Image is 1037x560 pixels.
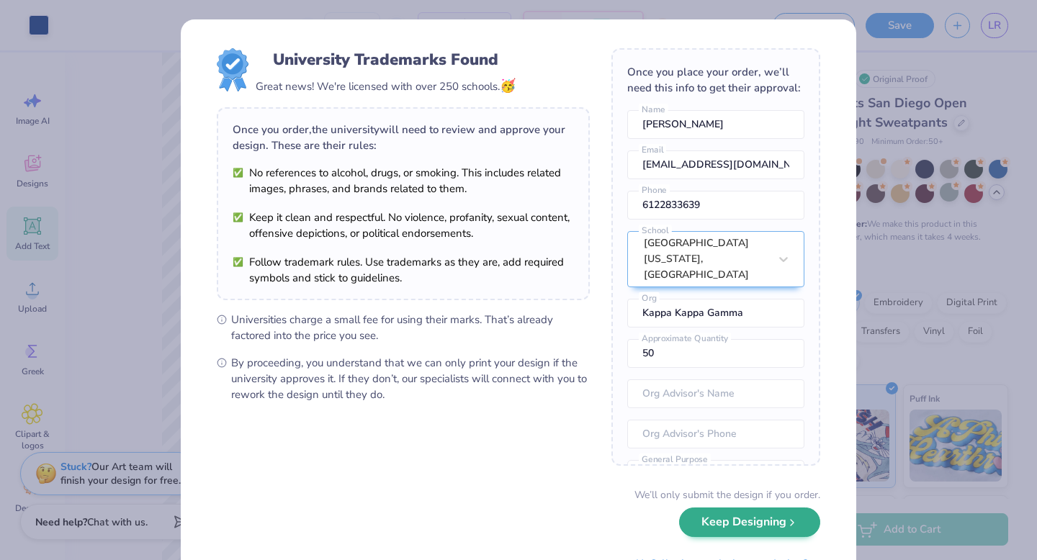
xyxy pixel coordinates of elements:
[627,379,804,408] input: Org Advisor's Name
[634,487,820,502] div: We’ll only submit the design if you order.
[644,235,769,283] div: [GEOGRAPHIC_DATA][US_STATE], [GEOGRAPHIC_DATA]
[627,110,804,139] input: Name
[627,420,804,448] input: Org Advisor's Phone
[627,191,804,220] input: Phone
[217,48,248,91] img: License badge
[627,150,804,179] input: Email
[233,254,574,286] li: Follow trademark rules. Use trademarks as they are, add required symbols and stick to guidelines.
[233,165,574,197] li: No references to alcohol, drugs, or smoking. This includes related images, phrases, and brands re...
[233,209,574,241] li: Keep it clean and respectful. No violence, profanity, sexual content, offensive depictions, or po...
[500,77,516,94] span: 🥳
[627,64,804,96] div: Once you place your order, we’ll need this info to get their approval:
[233,122,574,153] div: Once you order, the university will need to review and approve your design. These are their rules:
[627,299,804,328] input: Org
[231,355,590,402] span: By proceeding, you understand that we can only print your design if the university approves it. I...
[231,312,590,343] span: Universities charge a small fee for using their marks. That’s already factored into the price you...
[256,76,516,96] div: Great news! We're licensed with over 250 schools.
[273,48,498,71] div: University Trademarks Found
[627,339,804,368] input: Approximate Quantity
[679,507,820,537] button: Keep Designing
